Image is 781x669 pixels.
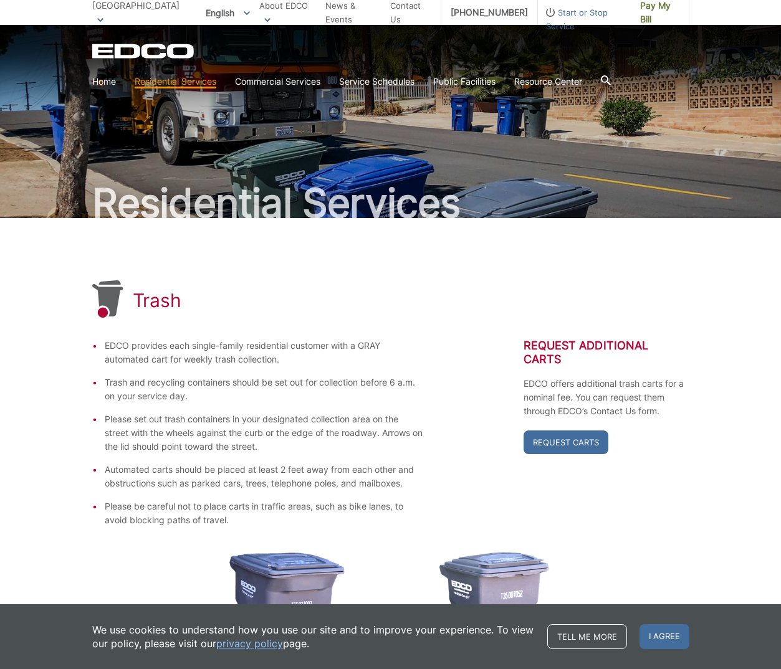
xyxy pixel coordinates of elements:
h2: Request Additional Carts [524,339,689,366]
a: EDCD logo. Return to the homepage. [92,44,196,59]
a: Request Carts [524,430,608,454]
span: English [196,2,259,23]
a: Commercial Services [235,75,320,88]
p: We use cookies to understand how you use our site and to improve your experience. To view our pol... [92,623,535,650]
li: Please set out trash containers in your designated collection area on the street with the wheels ... [105,412,424,453]
h2: Residential Services [92,183,689,223]
h1: Trash [133,289,182,311]
span: I agree [640,624,689,649]
li: Please be careful not to place carts in traffic areas, such as bike lanes, to avoid blocking path... [105,500,424,527]
li: Automated carts should be placed at least 2 feet away from each other and obstructions such as pa... [105,463,424,490]
a: Service Schedules [339,75,414,88]
a: Tell me more [547,624,627,649]
a: privacy policy [216,637,283,650]
li: Trash and recycling containers should be set out for collection before 6 a.m. on your service day. [105,376,424,403]
li: EDCO provides each single-family residential customer with a GRAY automated cart for weekly trash... [105,339,424,366]
p: EDCO offers additional trash carts for a nominal fee. You can request them through EDCO’s Contact... [524,377,689,418]
a: Public Facilities [433,75,496,88]
a: Residential Services [135,75,216,88]
a: Resource Center [514,75,582,88]
a: Home [92,75,116,88]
